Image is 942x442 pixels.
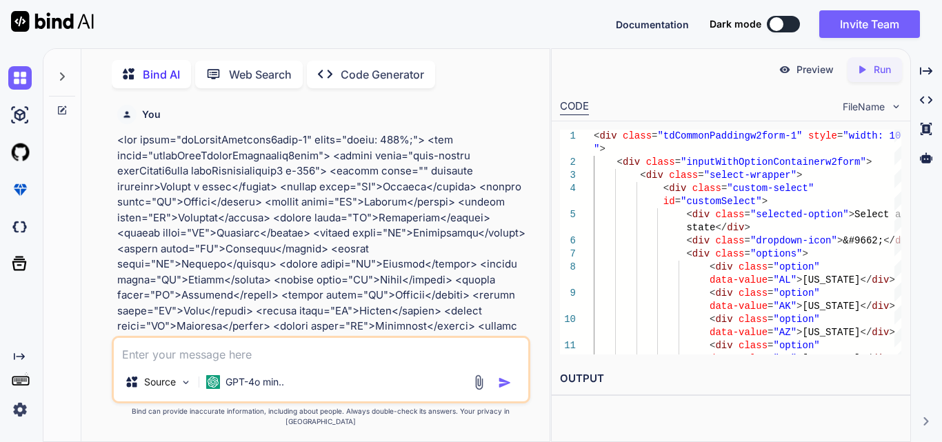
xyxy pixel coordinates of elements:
[226,375,284,389] p: GPT-4o min..
[890,327,895,338] span: >
[803,248,808,259] span: >
[854,209,901,220] span: Select a
[560,248,576,261] div: 7
[560,287,576,300] div: 9
[874,63,891,77] p: Run
[768,327,773,338] span: =
[750,248,803,259] span: "options"
[599,130,617,141] span: div
[774,261,820,272] span: "option"
[498,376,512,390] img: icon
[715,235,744,246] span: class
[686,209,692,220] span: <
[646,157,675,168] span: class
[796,301,802,312] span: >
[843,130,918,141] span: "width: 100%;
[715,261,732,272] span: div
[715,288,732,299] span: div
[739,288,768,299] span: class
[710,314,715,325] span: <
[341,66,424,83] p: Code Generator
[773,301,796,312] span: "AK"
[710,274,768,285] span: data-value
[652,130,657,141] span: =
[861,274,872,285] span: </
[623,157,640,168] span: div
[750,235,837,246] span: "dropdown-icon"
[560,130,576,143] div: 1
[8,66,32,90] img: chat
[883,235,895,246] span: </
[681,157,866,168] span: "inputWithOptionContainerw2form"
[623,130,652,141] span: class
[8,141,32,164] img: githubLight
[710,301,768,312] span: data-value
[144,375,176,389] p: Source
[710,261,715,272] span: <
[560,313,576,326] div: 10
[872,327,889,338] span: div
[866,157,872,168] span: >
[229,66,292,83] p: Web Search
[796,274,802,285] span: >
[739,340,768,351] span: class
[796,353,802,364] span: >
[861,327,872,338] span: </
[773,274,796,285] span: "AL"
[710,288,715,299] span: <
[686,235,692,246] span: <
[560,339,576,352] div: 11
[727,183,814,194] span: "custom-select"
[744,235,750,246] span: =
[710,17,761,31] span: Dark mode
[471,374,487,390] img: attachment
[675,157,681,168] span: =
[727,222,744,233] span: div
[560,234,576,248] div: 6
[819,10,920,38] button: Invite Team
[715,314,732,325] span: div
[796,63,834,77] p: Preview
[206,375,220,389] img: GPT-4o mini
[779,63,791,76] img: preview
[739,261,768,272] span: class
[837,130,843,141] span: =
[681,196,762,207] span: "customSelect"
[657,130,802,141] span: "tdCommonPaddingw2form-1"
[646,170,663,181] span: div
[560,99,589,115] div: CODE
[843,100,885,114] span: FileName
[616,19,689,30] span: Documentation
[704,170,796,181] span: "select-wrapper"
[774,314,820,325] span: "option"
[762,196,768,207] span: >
[8,103,32,127] img: ai-studio
[768,261,773,272] span: =
[768,353,773,364] span: =
[768,314,773,325] span: =
[710,327,768,338] span: data-value
[715,209,744,220] span: class
[796,327,802,338] span: >
[744,222,750,233] span: >
[11,11,94,32] img: Bind AI
[686,222,715,233] span: state
[802,301,860,312] span: [US_STATE]
[768,340,773,351] span: =
[692,235,710,246] span: div
[8,398,32,421] img: settings
[773,353,796,364] span: "AR"
[692,248,710,259] span: div
[750,209,849,220] span: "selected-option"
[739,314,768,325] span: class
[837,235,843,246] span: >
[802,327,860,338] span: [US_STATE]
[710,353,768,364] span: data-value
[663,183,669,194] span: <
[143,66,180,83] p: Bind AI
[890,274,895,285] span: >
[142,108,161,121] h6: You
[669,183,686,194] span: div
[774,340,820,351] span: "option"
[715,340,732,351] span: div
